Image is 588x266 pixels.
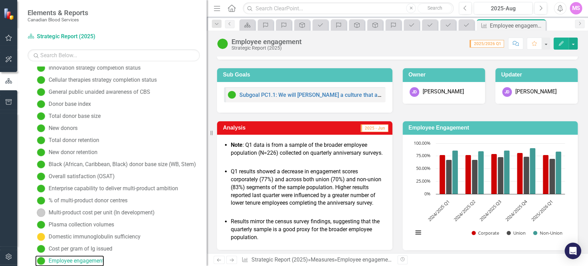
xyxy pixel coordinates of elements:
[37,184,45,193] img: On Target
[439,155,445,194] path: 2024/2025 Q1, 77. Corporate.
[35,195,127,206] a: % of multi-product donor centres
[49,89,150,95] div: General public unaided awareness of CBS
[241,256,392,264] div: » »
[35,207,155,218] a: Multi-product cost per unit (In development)
[416,165,431,171] text: 50.00%
[239,92,530,98] a: Subgoal PC1.1: We will [PERSON_NAME] a culture that aligns with our values and connects employees...
[523,157,529,194] path: 2024/2025 Q4, 74. Union.
[35,219,114,230] a: Plasma collection volumes
[231,142,243,148] strong: Note
[504,198,528,223] text: 2024/2025 Q4
[472,230,499,236] button: Show Corporate
[409,72,482,78] h3: Owner
[49,197,127,204] div: % of multi-product donor centres
[37,148,45,156] img: On Target
[49,113,101,119] div: Total donor base size
[35,62,141,73] a: Innovation strategy completion status
[452,148,561,194] g: Non-Union, bar series 3 of 3 with 5 bars.
[507,230,526,236] button: Show Union
[416,152,431,158] text: 75.00%
[49,209,155,216] div: Multi-product cost per unit (In development)
[49,137,99,143] div: Total donor retention
[417,3,452,13] button: Search
[555,152,561,194] path: 2025/2026 Q1, 84. Non-Union.
[35,135,99,146] a: Total donor retention
[501,72,574,78] h3: Updater
[413,228,423,237] button: View chart menu, Chart
[231,45,302,51] div: Strategic Report (2025)
[35,123,78,134] a: New donors
[465,155,471,194] path: 2024/2025 Q2, 77. Corporate.
[37,112,45,120] img: On Target
[37,208,45,217] img: No Information
[35,159,196,170] a: Black (African, Caribbean, Black) donor base size (WB, Stem)
[35,74,157,85] a: Cellular therapies strategy completion status
[533,230,562,236] button: Show Non-Union
[37,160,45,168] img: On Target
[446,157,555,194] g: Union, bar series 2 of 3 with 5 bars.
[543,155,548,194] path: 2025/2026 Q1, 77. Corporate.
[470,40,504,48] span: 2025/2026 Q1
[231,168,385,207] p: Q1 results showed a decrease in engagement scores corporately (77%) and across both union (70%) a...
[416,178,431,184] text: 25.00%
[49,222,114,228] div: Plasma collection volumes
[49,125,78,131] div: New donors
[423,88,464,96] div: [PERSON_NAME]
[452,199,476,223] text: 2024/2025 Q2
[49,234,141,240] div: Domestic immunoglobulin sufficiency
[497,157,503,194] path: 2024/2025 Q3, 73. Union.
[37,64,45,72] img: On Target
[37,257,45,265] img: On Target
[223,125,297,131] h3: Analysis
[243,2,454,14] input: Search ClearPoint...
[37,88,45,96] img: On Target
[3,8,16,20] img: ClearPoint Strategy
[49,65,141,71] div: Innovation strategy completion status
[37,245,45,253] img: On Target
[539,230,562,236] text: Non-Union
[478,151,484,194] path: 2024/2025 Q2, 85. Non-Union.
[35,99,91,110] a: Donor base index
[49,161,196,167] div: Black (African, Caribbean, Black) donor base size (WB, Stem)
[311,256,334,263] a: Measures
[570,2,582,14] button: MS
[251,256,308,263] a: Strategic Report (2025)
[361,124,388,132] span: 2025 - Jun
[502,87,512,97] div: JD
[439,153,548,194] g: Corporate, bar series 1 of 3 with 5 bars.
[49,258,104,264] div: Employee engagement
[491,154,497,194] path: 2024/2025 Q3, 79. Corporate.
[231,141,385,157] p: : Q1 data is from a sample of the broader employee population (N=226) collected on quarterly anni...
[217,38,228,49] img: On Target
[35,86,150,98] a: General public unaided awareness of CBS
[49,77,157,83] div: Cellular therapies strategy completion status
[49,173,115,180] div: Overall satisfaction (OSAT)
[37,124,45,132] img: On Target
[529,148,535,194] path: 2024/2025 Q4, 91. Non-Union.
[530,199,554,223] text: 2025/2026 Q1
[478,199,502,223] text: 2024/2025 Q3
[549,159,555,194] path: 2025/2026 Q1, 70. Union.
[410,140,571,243] div: Chart. Highcharts interactive chart.
[517,153,523,194] path: 2024/2025 Q4, 81. Corporate.
[28,49,200,61] input: Search Below...
[515,88,557,96] div: [PERSON_NAME]
[410,87,419,97] div: JD
[35,147,97,158] a: New donor retention
[410,140,568,243] svg: Interactive chart
[28,33,114,41] a: Strategic Report (2025)
[231,38,302,45] div: Employee engagement
[446,160,452,194] path: 2024/2025 Q1, 68. Union.
[37,100,45,108] img: On Target
[37,136,45,144] img: On Target
[35,231,141,242] a: Domestic immunoglobulin sufficiency
[337,256,393,263] div: Employee engagement
[513,230,525,236] text: Union
[452,151,458,194] path: 2024/2025 Q1, 86. Non-Union.
[35,171,115,182] a: Overall satisfaction (OSAT)
[35,183,178,194] a: Enterprise capability to deliver multi-product ambition
[49,246,112,252] div: Cost per gram of Ig issued
[424,191,431,197] text: 0%
[49,101,91,107] div: Donor base index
